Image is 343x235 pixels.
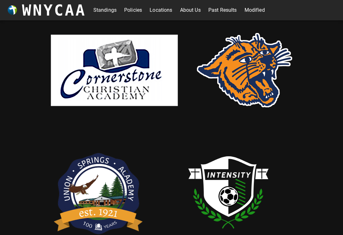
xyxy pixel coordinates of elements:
a: Standings [93,5,117,15]
a: Policies [124,5,142,15]
a: Modified [245,5,265,15]
img: rsd.png [197,33,292,107]
a: About Us [180,5,201,15]
img: cornerstone.png [51,35,178,106]
a: Past Results [208,5,237,15]
h3: WNYCAA [22,1,86,19]
img: wnycaaBall.png [8,5,17,15]
a: Locations [150,5,172,15]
